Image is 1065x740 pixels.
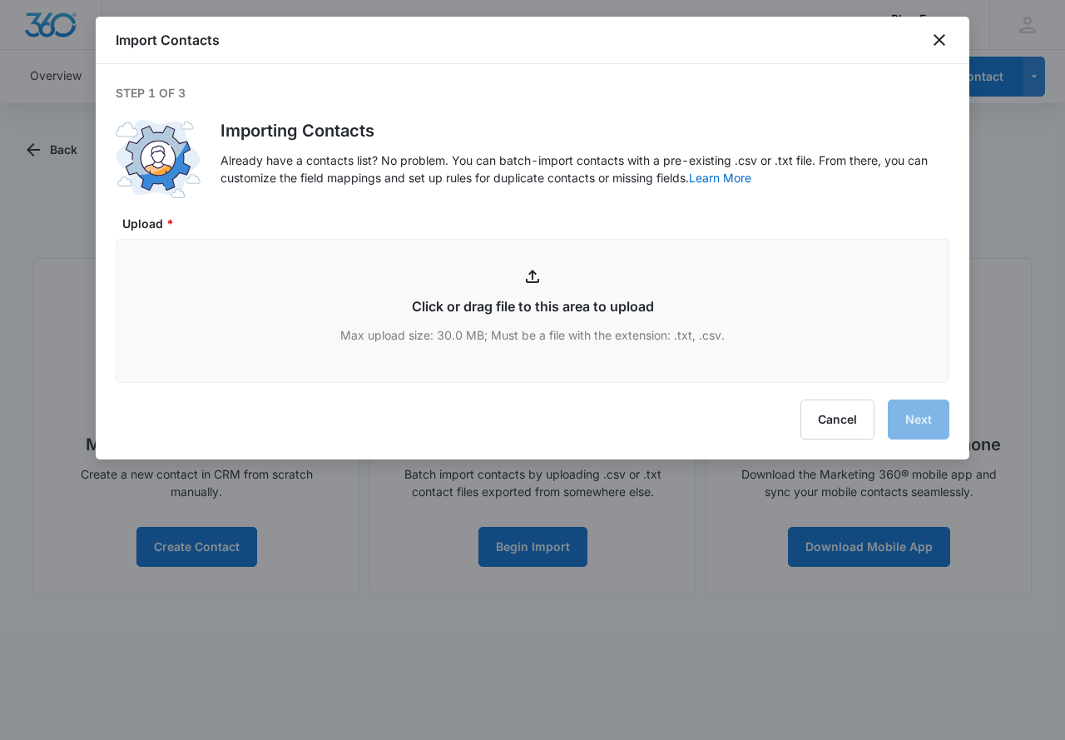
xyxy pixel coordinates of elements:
label: Upload [122,215,956,232]
p: Step 1 of 3 [116,84,949,102]
h1: Import Contacts [116,30,220,50]
a: Learn More [689,171,751,185]
button: Cancel [800,400,874,440]
p: Already have a contacts list? No problem. You can batch-import contacts with a pre-existing .csv ... [220,151,949,186]
h1: Importing Contacts [220,118,949,143]
button: close [929,30,949,50]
